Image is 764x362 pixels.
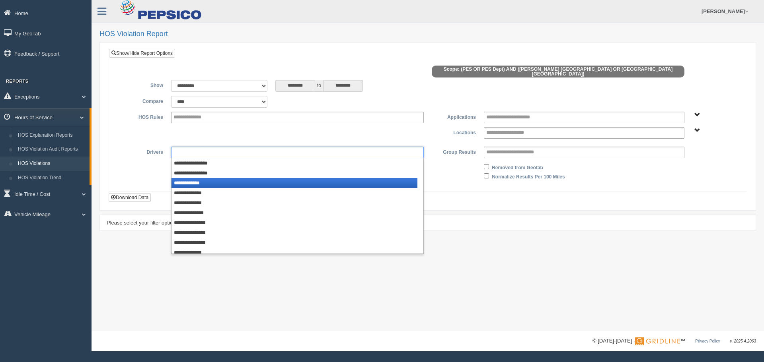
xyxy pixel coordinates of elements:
label: Compare [115,96,167,105]
h2: HOS Violation Report [99,30,756,38]
span: v. 2025.4.2063 [730,339,756,343]
a: HOS Explanation Reports [14,128,90,143]
span: Please select your filter options above and click "Apply Filters" to view your report. [107,220,294,226]
label: Show [115,80,167,89]
a: HOS Violations [14,157,90,171]
a: HOS Violation Trend [14,171,90,185]
span: Scope: (PES OR PES Dept) AND ([PERSON_NAME] [GEOGRAPHIC_DATA] OR [GEOGRAPHIC_DATA] [GEOGRAPHIC_DA... [432,66,684,77]
img: Gridline [635,337,680,345]
label: Group Results [428,147,480,156]
label: Drivers [115,147,167,156]
div: © [DATE]-[DATE] - ™ [592,337,756,345]
label: Normalize Results Per 100 Miles [492,171,565,181]
label: HOS Rules [115,112,167,121]
label: Applications [428,112,480,121]
button: Download Data [109,193,151,202]
label: Removed from Geotab [492,162,543,172]
label: Locations [428,127,480,137]
a: HOS Violation Audit Reports [14,142,90,157]
a: Privacy Policy [695,339,720,343]
span: to [315,80,323,92]
a: Show/Hide Report Options [109,49,175,58]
